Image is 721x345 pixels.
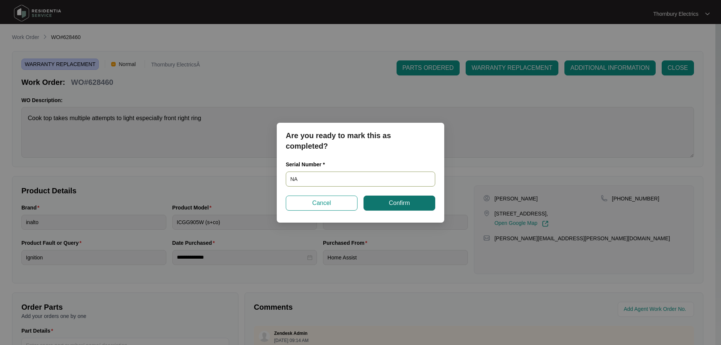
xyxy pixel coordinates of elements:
p: completed? [286,141,435,151]
span: Confirm [389,199,410,208]
p: Are you ready to mark this as [286,130,435,141]
span: Cancel [312,199,331,208]
button: Confirm [364,196,435,211]
button: Cancel [286,196,357,211]
label: Serial Number * [286,161,330,168]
